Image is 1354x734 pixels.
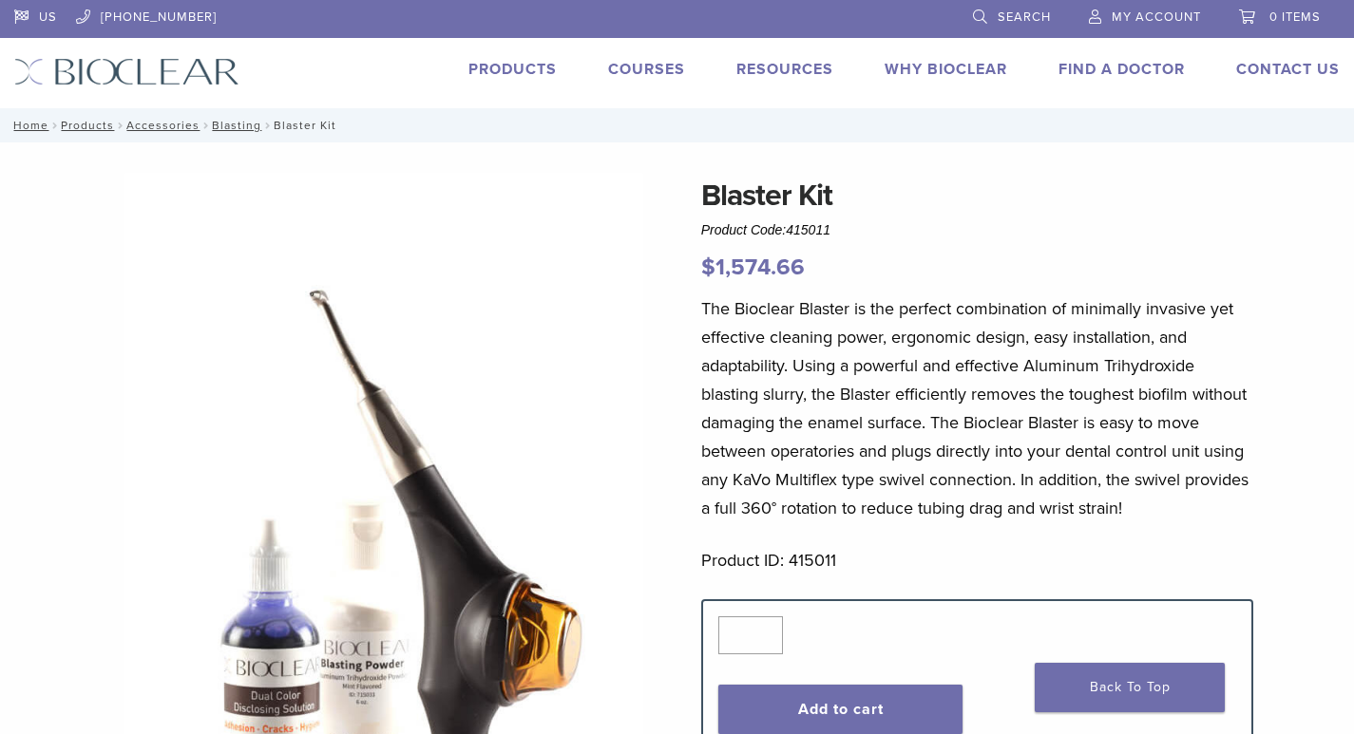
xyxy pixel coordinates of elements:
span: 415011 [786,222,830,237]
span: / [200,121,212,130]
a: Accessories [126,119,200,132]
span: / [261,121,274,130]
a: Products [61,119,114,132]
a: Blasting [212,119,261,132]
span: / [114,121,126,130]
a: Resources [736,60,833,79]
span: My Account [1112,9,1201,25]
bdi: 1,574.66 [701,254,805,281]
span: Product Code: [701,222,830,237]
span: $ [701,254,715,281]
a: Products [468,60,557,79]
span: Search [998,9,1051,25]
a: Contact Us [1236,60,1340,79]
a: Find A Doctor [1058,60,1185,79]
p: The Bioclear Blaster is the perfect combination of minimally invasive yet effective cleaning powe... [701,294,1253,522]
a: Back To Top [1035,663,1225,712]
a: Why Bioclear [885,60,1007,79]
a: Courses [608,60,685,79]
a: Home [8,119,48,132]
h1: Blaster Kit [701,173,1253,218]
span: 0 items [1269,9,1321,25]
img: Bioclear [14,58,239,85]
span: / [48,121,61,130]
button: Add to cart [718,685,963,734]
p: Product ID: 415011 [701,546,1253,574]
